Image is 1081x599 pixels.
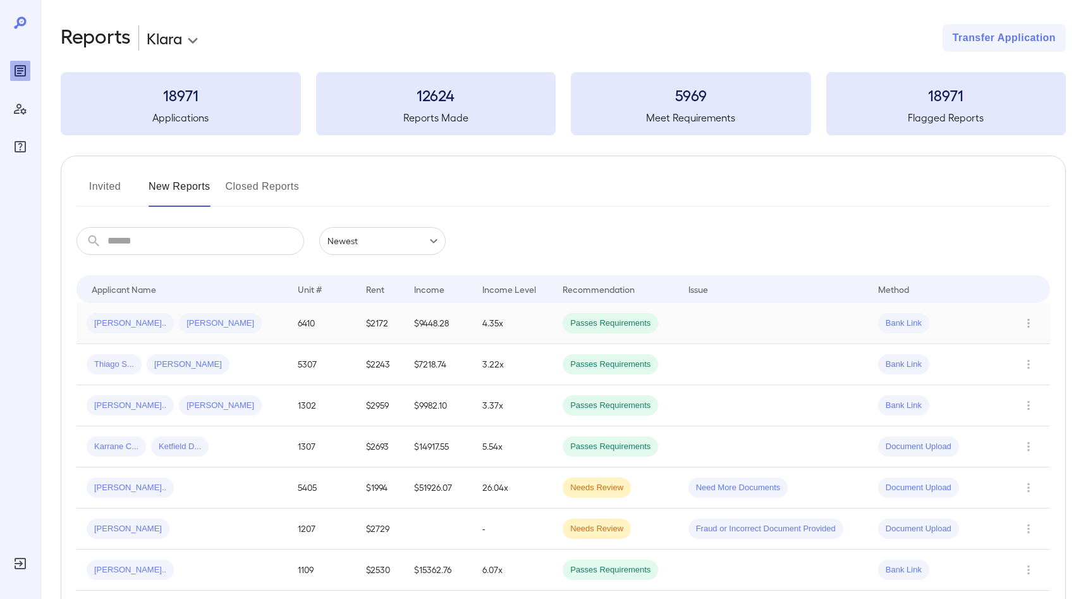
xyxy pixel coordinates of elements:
span: Ketfield D... [151,441,209,453]
span: [PERSON_NAME] [147,359,229,371]
span: [PERSON_NAME] [87,523,169,535]
span: Karrane C... [87,441,146,453]
span: Needs Review [563,482,631,494]
button: Row Actions [1018,436,1039,457]
button: Transfer Application [943,24,1066,52]
button: Invited [76,176,133,207]
div: Log Out [10,553,30,574]
span: Bank Link [878,359,929,371]
td: 4.35x [472,303,553,344]
span: Thiago S... [87,359,142,371]
h2: Reports [61,24,131,52]
td: 3.37x [472,385,553,426]
td: 6.07x [472,550,553,591]
td: $9448.28 [404,303,472,344]
span: Bank Link [878,318,929,330]
span: [PERSON_NAME].. [87,318,174,330]
span: Need More Documents [688,482,788,494]
div: Applicant Name [92,281,156,297]
h5: Reports Made [316,110,556,125]
h3: 12624 [316,85,556,105]
span: [PERSON_NAME] [179,400,262,412]
button: Row Actions [1018,478,1039,498]
span: [PERSON_NAME].. [87,482,174,494]
td: $2243 [356,344,404,385]
span: Passes Requirements [563,441,658,453]
span: Bank Link [878,564,929,576]
div: Newest [319,227,446,255]
span: Bank Link [878,400,929,412]
h3: 5969 [571,85,811,105]
span: [PERSON_NAME].. [87,400,174,412]
span: Passes Requirements [563,318,658,330]
div: Income [414,281,444,297]
td: 1109 [288,550,356,591]
span: Needs Review [563,523,631,535]
button: Row Actions [1018,313,1039,333]
p: Klara [147,28,182,48]
span: [PERSON_NAME] [179,318,262,330]
td: 26.04x [472,467,553,509]
span: [PERSON_NAME].. [87,564,174,576]
td: 3.22x [472,344,553,385]
td: 1307 [288,426,356,467]
button: New Reports [149,176,211,207]
span: Passes Requirements [563,564,658,576]
button: Row Actions [1018,519,1039,539]
td: $2959 [356,385,404,426]
span: Document Upload [878,523,959,535]
div: Manage Users [10,99,30,119]
td: $2172 [356,303,404,344]
button: Row Actions [1018,354,1039,374]
td: $15362.76 [404,550,472,591]
td: $14917.55 [404,426,472,467]
td: $7218.74 [404,344,472,385]
td: 1207 [288,509,356,550]
button: Row Actions [1018,560,1039,580]
span: Document Upload [878,482,959,494]
div: FAQ [10,137,30,157]
span: Document Upload [878,441,959,453]
div: Unit # [298,281,322,297]
div: Method [878,281,909,297]
button: Row Actions [1018,395,1039,416]
td: $2729 [356,509,404,550]
td: 5405 [288,467,356,509]
td: 1302 [288,385,356,426]
td: $1994 [356,467,404,509]
td: $2693 [356,426,404,467]
h5: Applications [61,110,301,125]
td: 6410 [288,303,356,344]
td: $2530 [356,550,404,591]
h5: Flagged Reports [826,110,1066,125]
td: - [472,509,553,550]
div: Income Level [482,281,536,297]
td: 5307 [288,344,356,385]
div: Reports [10,61,30,81]
td: $51926.07 [404,467,472,509]
td: 5.54x [472,426,553,467]
h3: 18971 [826,85,1066,105]
h5: Meet Requirements [571,110,811,125]
div: Issue [688,281,709,297]
div: Recommendation [563,281,635,297]
span: Passes Requirements [563,400,658,412]
div: Rent [366,281,386,297]
td: $9982.10 [404,385,472,426]
h3: 18971 [61,85,301,105]
span: Fraud or Incorrect Document Provided [688,523,843,535]
summary: 18971Applications12624Reports Made5969Meet Requirements18971Flagged Reports [61,72,1066,135]
span: Passes Requirements [563,359,658,371]
button: Closed Reports [226,176,300,207]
